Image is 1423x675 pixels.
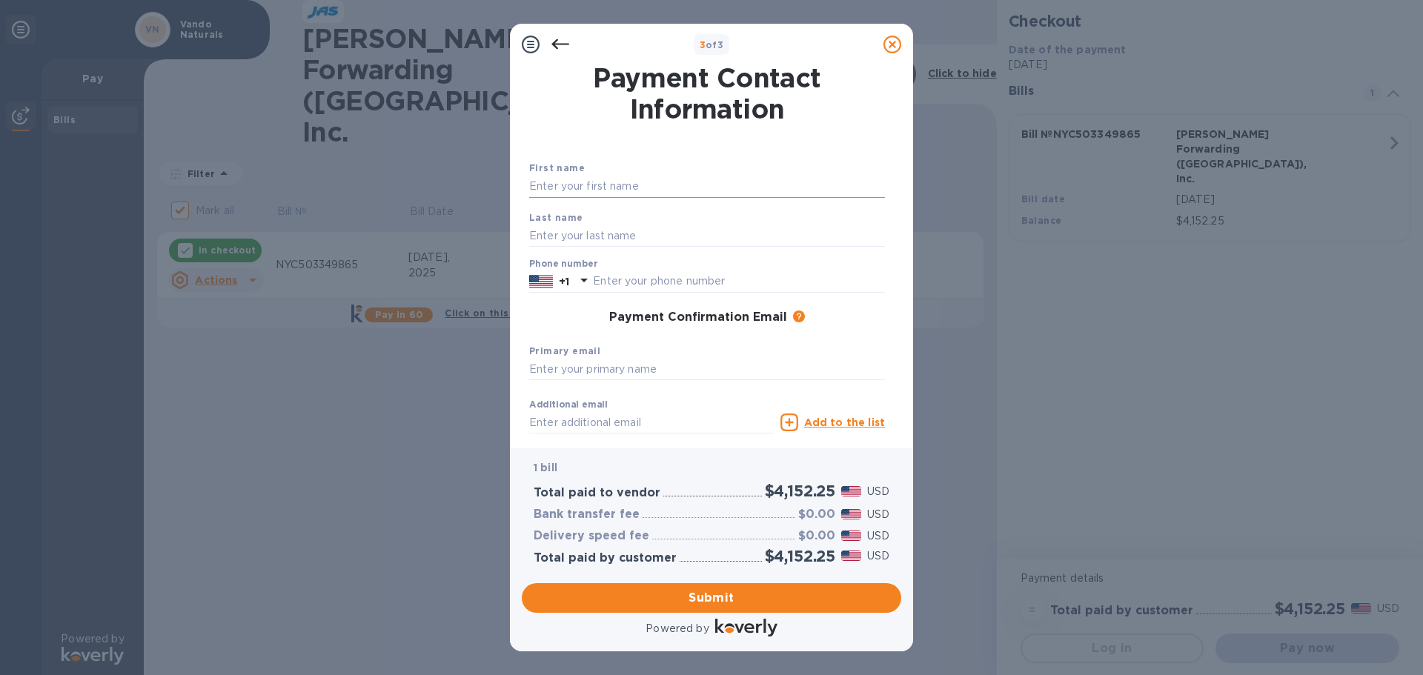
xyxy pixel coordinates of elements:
[529,345,600,356] b: Primary email
[646,621,709,636] p: Powered by
[867,507,889,522] p: USD
[529,162,585,173] b: First name
[841,531,861,541] img: USD
[867,548,889,564] p: USD
[529,411,774,433] input: Enter additional email
[534,529,649,543] h3: Delivery speed fee
[841,486,861,496] img: USD
[529,359,885,381] input: Enter your primary name
[867,528,889,544] p: USD
[765,482,835,500] h2: $4,152.25
[715,619,777,636] img: Logo
[534,462,557,473] b: 1 bill
[522,583,901,613] button: Submit
[529,436,774,453] p: Email address will be added to the list of emails
[529,62,885,124] h1: Payment Contact Information
[609,310,787,325] h3: Payment Confirmation Email
[804,416,885,428] u: Add to the list
[534,589,889,607] span: Submit
[700,39,706,50] span: 3
[529,225,885,247] input: Enter your last name
[841,509,861,519] img: USD
[529,273,553,290] img: US
[534,551,677,565] h3: Total paid by customer
[700,39,724,50] b: of 3
[867,484,889,499] p: USD
[593,270,885,293] input: Enter your phone number
[559,274,569,289] p: +1
[534,486,660,500] h3: Total paid to vendor
[534,508,640,522] h3: Bank transfer fee
[765,547,835,565] h2: $4,152.25
[529,176,885,198] input: Enter your first name
[841,551,861,561] img: USD
[529,401,608,410] label: Additional email
[529,260,597,269] label: Phone number
[798,508,835,522] h3: $0.00
[798,529,835,543] h3: $0.00
[529,212,583,223] b: Last name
